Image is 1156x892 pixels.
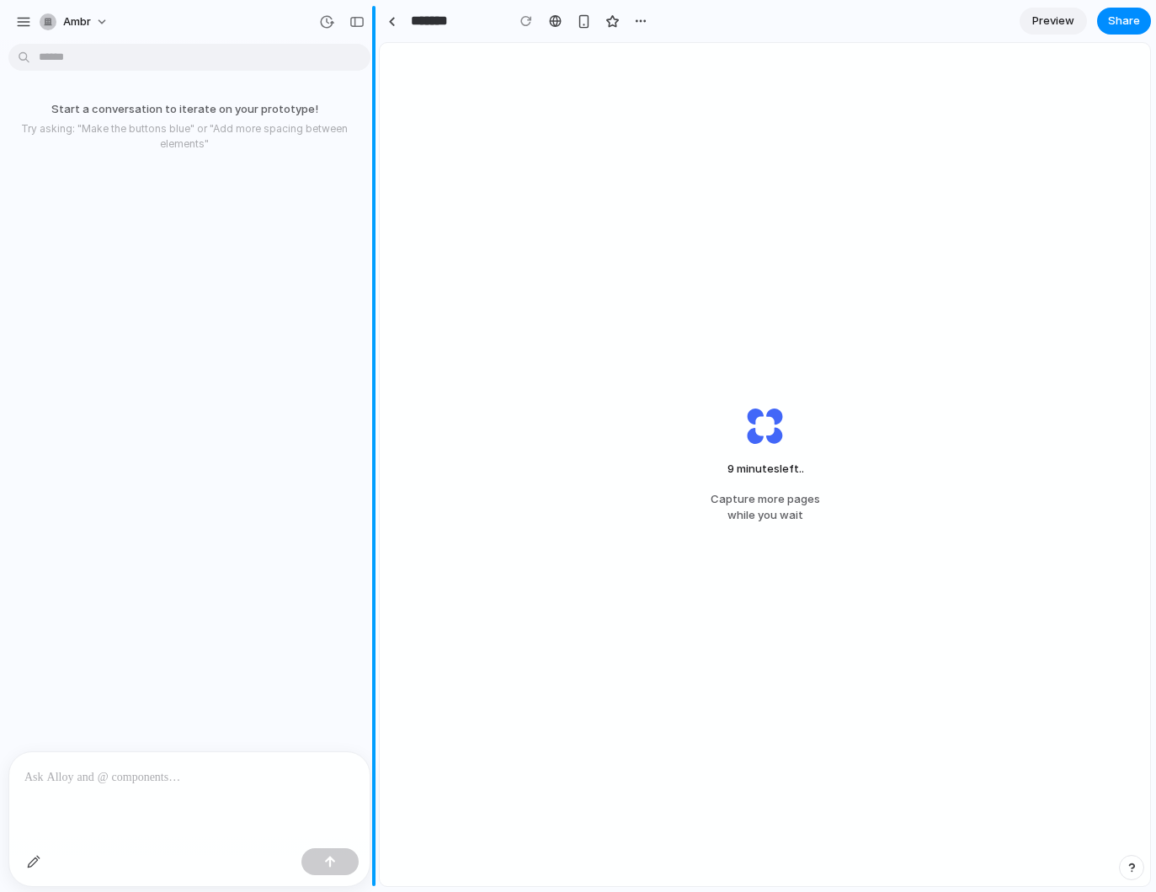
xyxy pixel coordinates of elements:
p: Start a conversation to iterate on your prototype! [7,101,362,118]
button: ambr [33,8,117,35]
p: Try asking: "Make the buttons blue" or "Add more spacing between elements" [7,121,362,152]
span: minutes left .. [719,461,812,478]
span: Preview [1032,13,1074,29]
a: Preview [1020,8,1087,35]
span: 9 [727,462,734,475]
button: Share [1097,8,1151,35]
span: ambr [63,13,91,30]
span: Capture more pages while you wait [711,491,820,524]
span: Share [1108,13,1140,29]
